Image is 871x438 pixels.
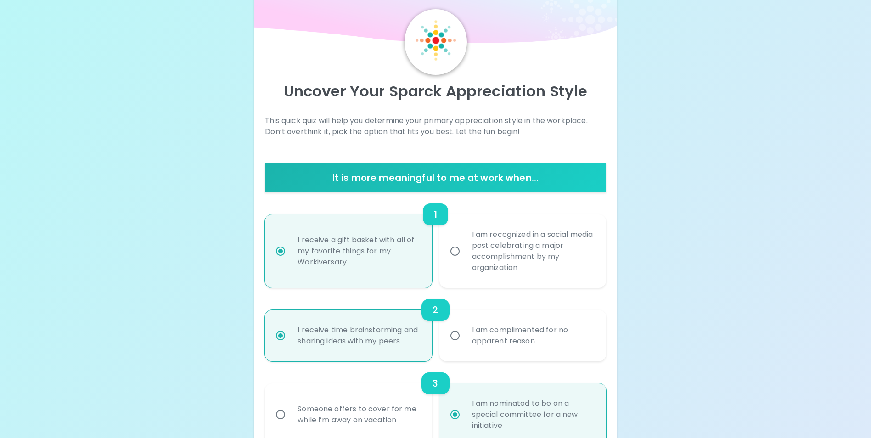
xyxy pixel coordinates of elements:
p: This quick quiz will help you determine your primary appreciation style in the workplace. Don’t o... [265,115,606,137]
div: choice-group-check [265,192,606,288]
p: Uncover Your Sparck Appreciation Style [265,82,606,101]
h6: It is more meaningful to me at work when... [269,170,602,185]
div: I receive time brainstorming and sharing ideas with my peers [290,314,427,358]
img: Sparck Logo [416,20,456,61]
div: I am complimented for no apparent reason [465,314,601,358]
h6: 3 [433,376,438,391]
h6: 2 [433,303,438,317]
div: Someone offers to cover for me while I’m away on vacation [290,393,427,437]
h6: 1 [434,207,437,222]
div: I am recognized in a social media post celebrating a major accomplishment by my organization [465,218,601,284]
div: choice-group-check [265,288,606,361]
div: I receive a gift basket with all of my favorite things for my Workiversary [290,224,427,279]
